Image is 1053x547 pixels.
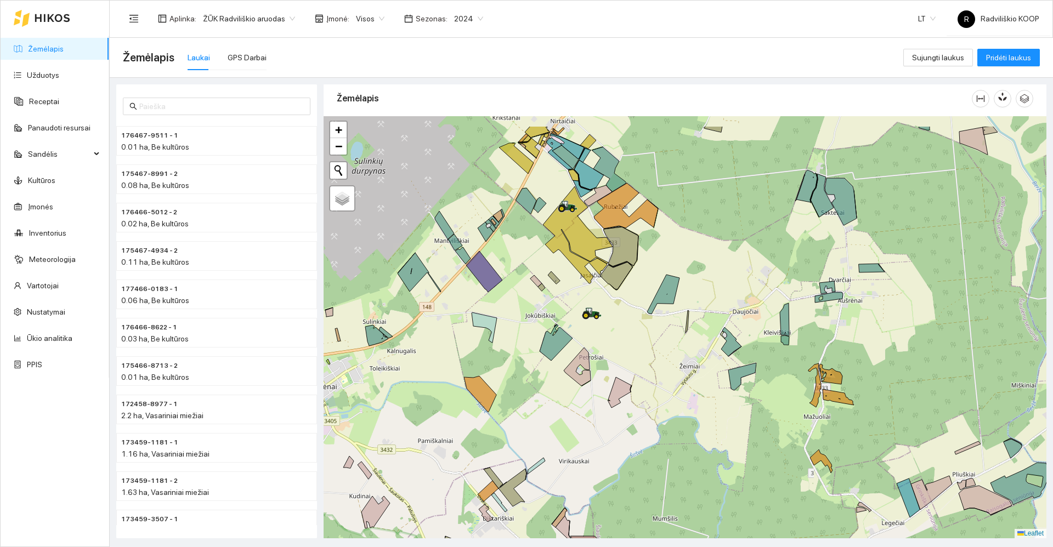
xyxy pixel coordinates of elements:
[121,130,178,141] span: 176467-9511 - 1
[335,123,342,136] span: +
[27,281,59,290] a: Vartotojai
[121,373,189,381] span: 0.01 ha, Be kultūros
[121,361,178,371] span: 175466-8713 - 2
[315,14,324,23] span: shop
[337,83,972,114] div: Žemėlapis
[121,207,177,218] span: 176466-5012 - 2
[28,202,53,211] a: Įmonės
[203,10,295,27] span: ŽŪK Radviliškio aruodas
[912,52,964,64] span: Sujungti laukus
[129,102,137,110] span: search
[454,10,483,27] span: 2024
[29,255,76,264] a: Meteorologija
[27,334,72,343] a: Ūkio analitika
[903,53,973,62] a: Sujungti laukus
[335,139,342,153] span: −
[121,284,178,294] span: 177466-0183 - 1
[958,14,1039,23] span: Radviliškio KOOP
[28,176,55,185] a: Kultūros
[972,94,989,103] span: column-width
[977,53,1040,62] a: Pridėti laukus
[29,229,66,237] a: Inventorius
[121,437,178,448] span: 173459-1181 - 1
[121,399,178,409] span: 172458-8977 - 1
[972,90,989,107] button: column-width
[121,449,210,458] span: 1.16 ha, Vasariniai miežiai
[228,52,267,64] div: GPS Darbai
[330,122,347,138] a: Zoom in
[416,13,448,25] span: Sezonas :
[121,219,189,228] span: 0.02 ha, Be kultūros
[27,71,59,79] a: Užduotys
[356,10,384,27] span: Visos
[1017,529,1044,537] a: Leaflet
[121,258,189,266] span: 0.11 ha, Be kultūros
[169,13,196,25] span: Aplinka :
[330,162,347,179] button: Initiate a new search
[121,143,189,151] span: 0.01 ha, Be kultūros
[27,307,65,316] a: Nustatymai
[918,10,936,27] span: LT
[121,411,203,420] span: 2.2 ha, Vasariniai miežiai
[29,97,59,106] a: Receptai
[903,49,973,66] button: Sujungti laukus
[964,10,969,28] span: R
[158,14,167,23] span: layout
[330,186,354,210] a: Layers
[986,52,1031,64] span: Pridėti laukus
[123,49,174,66] span: Žemėlapis
[977,49,1040,66] button: Pridėti laukus
[28,44,64,53] a: Žemėlapis
[121,169,178,179] span: 175467-8991 - 2
[28,123,90,132] a: Panaudoti resursai
[27,360,42,369] a: PPIS
[28,143,90,165] span: Sandėlis
[121,296,189,305] span: 0.06 ha, Be kultūros
[121,334,189,343] span: 0.03 ha, Be kultūros
[121,514,178,525] span: 173459-3507 - 1
[188,52,210,64] div: Laukai
[121,246,178,256] span: 175467-4934 - 2
[326,13,349,25] span: Įmonė :
[404,14,413,23] span: calendar
[121,322,177,333] span: 176466-8622 - 1
[121,476,178,486] span: 173459-1181 - 2
[121,181,189,190] span: 0.08 ha, Be kultūros
[129,14,139,24] span: menu-fold
[121,488,209,497] span: 1.63 ha, Vasariniai miežiai
[123,8,145,30] button: menu-fold
[139,100,304,112] input: Paieška
[330,138,347,155] a: Zoom out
